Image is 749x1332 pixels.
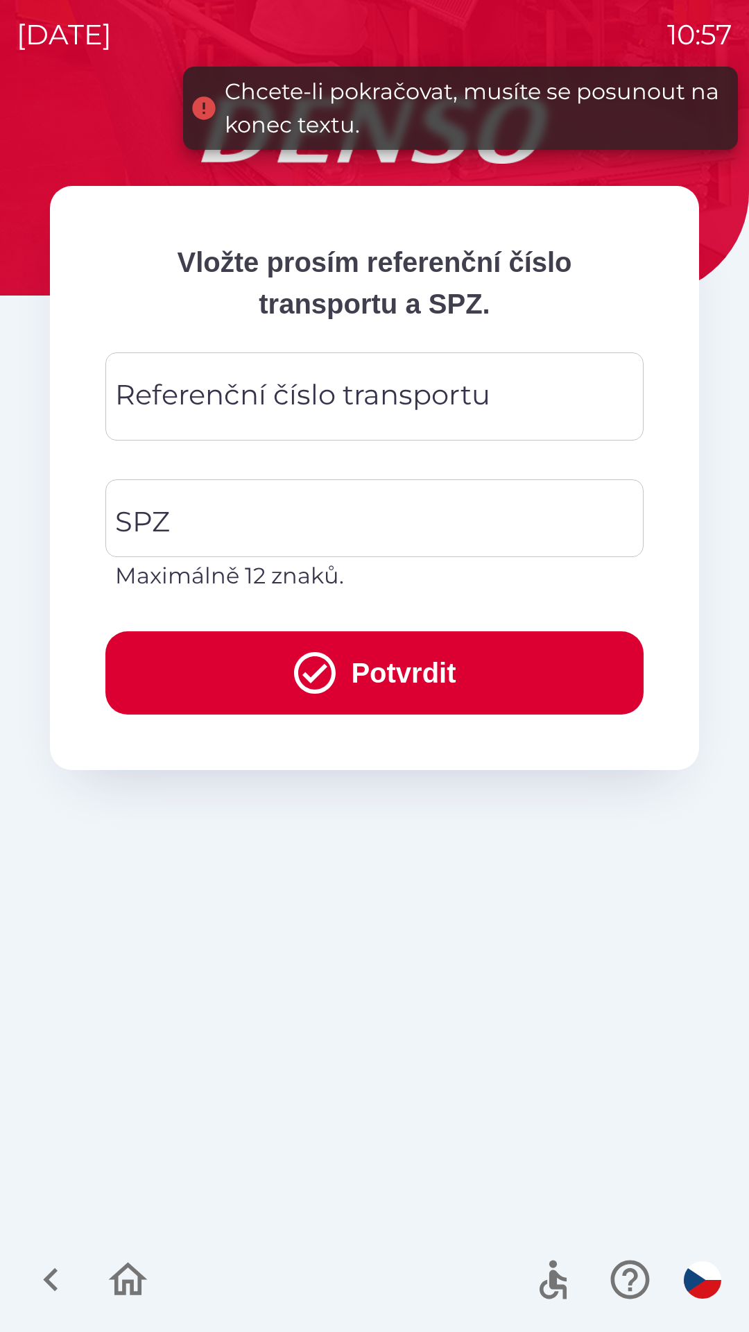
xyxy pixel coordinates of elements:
p: 10:57 [667,14,732,55]
p: Maximálně 12 znaků. [115,559,634,592]
div: Chcete-li pokračovat, musíte se posunout na konec textu. [225,75,724,142]
button: Potvrdit [105,631,644,715]
p: [DATE] [17,14,112,55]
img: cs flag [684,1261,721,1299]
p: Vložte prosím referenční číslo transportu a SPZ. [105,241,644,325]
img: Logo [50,97,699,164]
